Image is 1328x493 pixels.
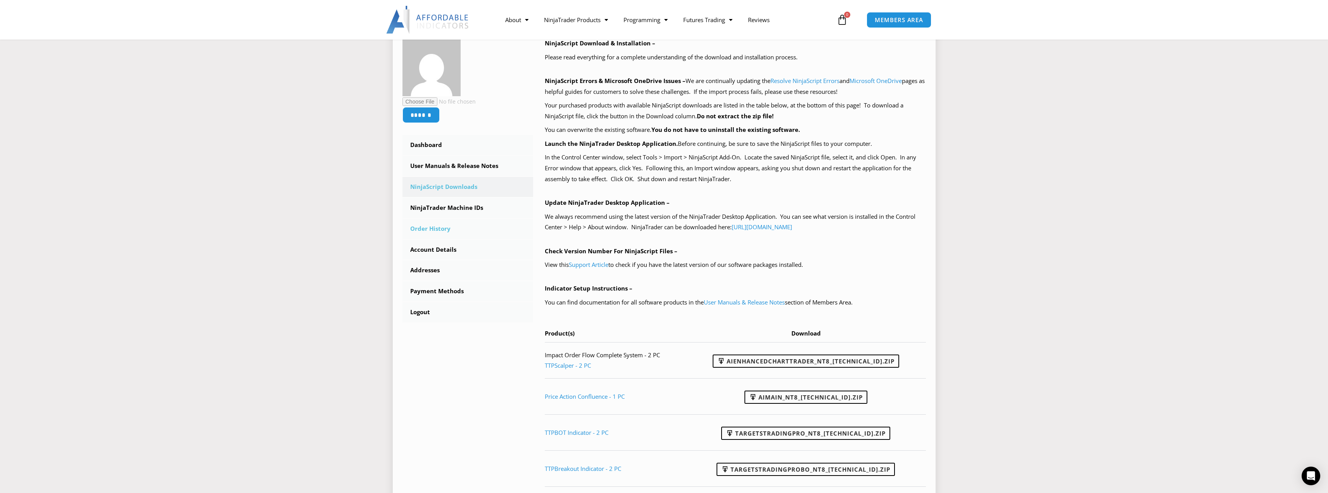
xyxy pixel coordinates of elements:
nav: Account pages [402,135,534,322]
a: Account Details [402,240,534,260]
span: 0 [844,12,850,18]
b: NinjaScript Download & Installation – [545,39,655,47]
a: TargetsTradingPro_NT8_[TECHNICAL_ID].zip [721,427,890,440]
p: View this to check if you have the latest version of our software packages installed. [545,259,926,270]
a: Reviews [740,11,777,29]
b: Update NinjaTrader Desktop Application – [545,199,670,206]
a: AIEnhancedChartTrader_NT8_[TECHNICAL_ID].zip [713,355,899,368]
p: You can overwrite the existing software. [545,125,926,135]
a: About [497,11,536,29]
a: Payment Methods [402,281,534,301]
p: You can find documentation for all software products in the section of Members Area. [545,297,926,308]
a: Addresses [402,260,534,280]
a: AIMain_NT8_[TECHNICAL_ID].zip [744,391,867,404]
a: NinjaScript Downloads [402,177,534,197]
a: NinjaTrader Machine IDs [402,198,534,218]
span: Product(s) [545,329,575,337]
img: LogoAI | Affordable Indicators – NinjaTrader [386,6,470,34]
a: Dashboard [402,135,534,155]
a: Resolve NinjaScript Errors [770,77,839,85]
span: Download [791,329,821,337]
a: Microsoft OneDrive [850,77,902,85]
p: Before continuing, be sure to save the NinjaScript files to your computer. [545,138,926,149]
b: Check Version Number For NinjaScript Files – [545,247,677,255]
a: Order History [402,219,534,239]
a: MEMBERS AREA [867,12,931,28]
b: NinjaScript Errors & Microsoft OneDrive Issues – [545,77,686,85]
b: You do not have to uninstall the existing software. [651,126,800,133]
p: In the Control Center window, select Tools > Import > NinjaScript Add-On. Locate the saved NinjaS... [545,152,926,185]
p: Please read everything for a complete understanding of the download and installation process. [545,52,926,63]
p: Your purchased products with available NinjaScript downloads are listed in the table below, at th... [545,100,926,122]
span: MEMBERS AREA [875,17,923,23]
b: Indicator Setup Instructions – [545,284,632,292]
a: Programming [616,11,675,29]
td: Impact Order Flow Complete System - 2 PC [545,342,692,378]
a: [URL][DOMAIN_NAME] [732,223,792,231]
a: TTPBreakout Indicator - 2 PC [545,465,621,472]
div: Open Intercom Messenger [1302,467,1320,485]
a: Support Article [569,261,608,268]
a: User Manuals & Release Notes [704,298,785,306]
a: TargetsTradingProBO_NT8_[TECHNICAL_ID].zip [717,463,895,476]
nav: Menu [497,11,835,29]
b: Do not extract the zip file! [697,112,774,120]
a: Futures Trading [675,11,740,29]
b: Launch the NinjaTrader Desktop Application. [545,140,678,147]
p: We always recommend using the latest version of the NinjaTrader Desktop Application. You can see ... [545,211,926,233]
a: TTPBOT Indicator - 2 PC [545,429,608,436]
a: Logout [402,302,534,322]
a: NinjaTrader Products [536,11,616,29]
a: User Manuals & Release Notes [402,156,534,176]
a: Price Action Confluence - 1 PC [545,393,625,400]
img: d689c2553ff66b85d3cc6808f8c02f9e322ce3bcbae64452d58cc15f3f34c02a [402,38,461,96]
a: 0 [825,9,859,31]
a: TTPScalper - 2 PC [545,362,591,369]
p: We are continually updating the and pages as helpful guides for customers to solve these challeng... [545,76,926,97]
